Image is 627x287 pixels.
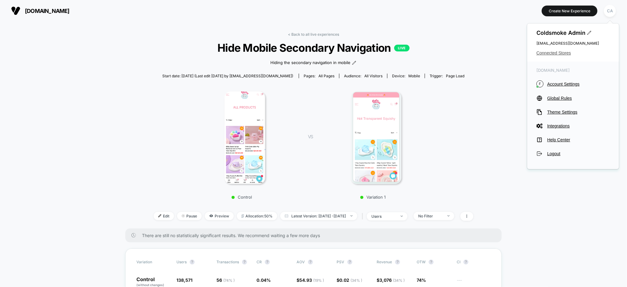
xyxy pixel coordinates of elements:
img: end [401,216,403,217]
p: Control [188,195,296,200]
span: 3,076 [379,277,405,283]
img: calendar [285,214,288,217]
span: Integrations [547,123,610,128]
span: Start date: [DATE] (Last edit [DATE] by [EMAIL_ADDRESS][DOMAIN_NAME]) [162,74,293,78]
span: All Visitors [364,74,382,78]
button: ? [429,260,434,265]
span: PSV [337,260,344,264]
img: end [447,215,450,216]
span: (without changes) [136,283,164,287]
span: Hiding the secondary navigation in mobile [270,60,350,66]
span: Variation [136,260,170,265]
span: 54.93 [299,277,324,283]
span: OTW [417,260,451,265]
span: ( 74 % ) [223,278,235,283]
span: Coldsmoke Admin [536,30,610,36]
p: LIVE [394,45,410,51]
span: Pause [177,212,202,220]
button: ? [242,260,247,265]
a: < Back to all live experiences [288,32,339,37]
span: 0.02 [339,277,362,283]
span: Hide Mobile Secondary Navigation [170,41,457,54]
span: ( 19 % ) [313,278,324,283]
span: $ [297,277,324,283]
img: end [182,214,185,217]
div: Audience: [344,74,382,78]
span: Transactions [216,260,239,264]
button: Logout [536,151,610,157]
button: Integrations [536,123,610,129]
span: ( 34 % ) [393,278,405,283]
img: edit [158,214,161,217]
img: rebalance [241,214,244,218]
span: [DOMAIN_NAME] [25,8,70,14]
span: There are still no statistically significant results. We recommend waiting a few more days [142,233,489,238]
button: Create New Experience [542,6,597,16]
span: VS [308,134,313,139]
span: Logout [547,151,610,156]
div: Trigger: [430,74,465,78]
span: 0.04 % [257,277,271,283]
span: ( 34 % ) [350,278,362,283]
button: FAccount Settings [536,80,610,87]
span: CR [257,260,262,264]
span: users [176,260,187,264]
button: Connected Stores [536,51,610,55]
span: Theme Settings [547,110,610,115]
button: ? [308,260,313,265]
span: Allocation: 50% [237,212,277,220]
span: CI [457,260,491,265]
button: ? [395,260,400,265]
button: ? [463,260,468,265]
div: users [371,214,396,219]
button: ? [265,260,270,265]
img: Control main [225,91,265,184]
span: Edit [154,212,174,220]
p: Variation 1 [319,195,427,200]
div: CA [604,5,616,17]
span: 138,571 [176,277,192,283]
span: Revenue [377,260,392,264]
button: Help Center [536,137,610,143]
span: Account Settings [547,82,610,87]
div: Pages: [304,74,334,78]
i: F [536,80,544,87]
button: Theme Settings [536,109,610,115]
span: Latest Version: [DATE] - [DATE] [280,212,357,220]
button: [DOMAIN_NAME] [9,6,71,16]
span: all pages [318,74,334,78]
span: Help Center [547,137,610,142]
span: Device: [387,74,425,78]
img: Visually logo [11,6,20,15]
span: AOV [297,260,305,264]
span: $ [377,277,405,283]
button: CA [602,5,618,17]
span: 56 [216,277,235,283]
span: Page Load [446,74,465,78]
div: No Filter [418,214,443,218]
img: end [350,215,353,216]
span: | [360,212,367,221]
img: Variation 1 main [351,91,402,184]
span: $ [337,277,362,283]
span: Global Rules [547,96,610,101]
span: [DOMAIN_NAME] [536,68,610,73]
span: Preview [205,212,234,220]
span: 74% [417,277,426,283]
span: [EMAIL_ADDRESS][DOMAIN_NAME] [536,41,610,46]
button: Global Rules [536,95,610,101]
span: mobile [408,74,420,78]
button: ? [190,260,195,265]
button: ? [347,260,352,265]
